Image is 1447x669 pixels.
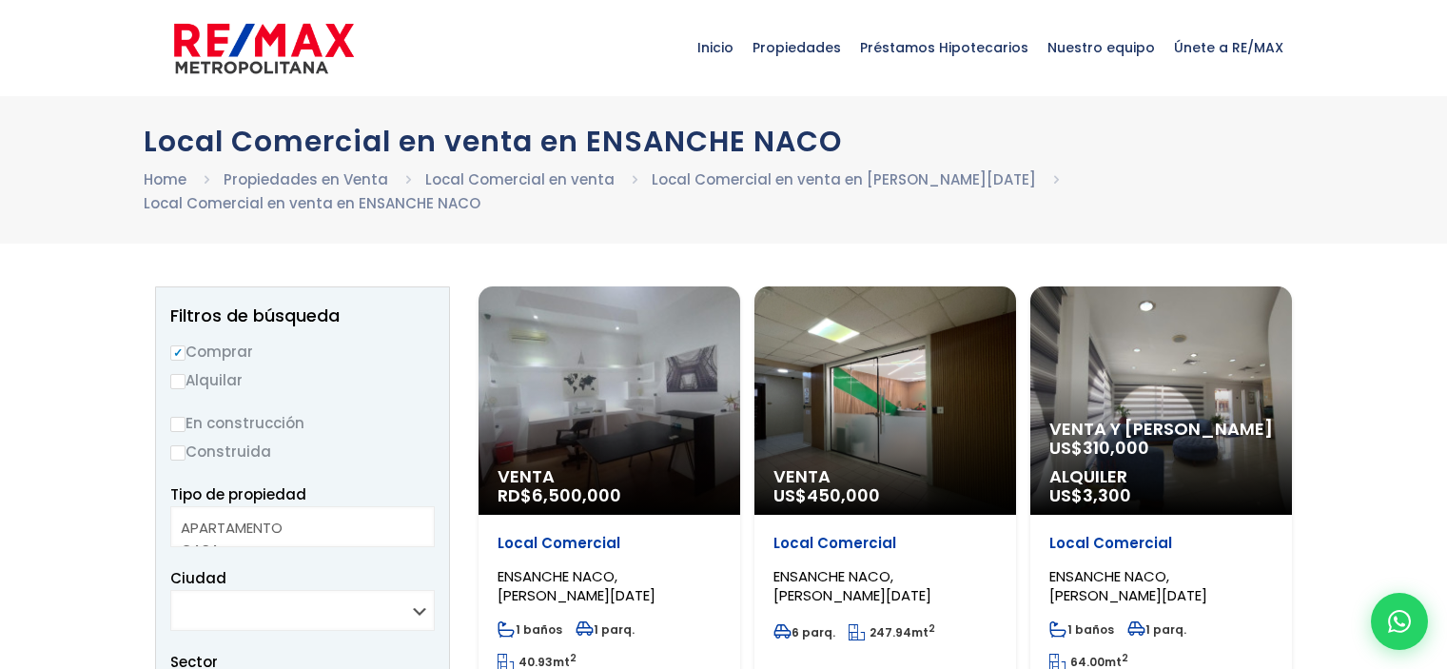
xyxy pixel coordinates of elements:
[498,534,721,553] p: Local Comercial
[1049,621,1114,638] span: 1 baños
[1038,19,1164,76] span: Nuestro equipo
[743,19,851,76] span: Propiedades
[929,621,935,636] sup: 2
[425,169,615,189] a: Local Comercial en venta
[170,306,435,325] h2: Filtros de búsqueda
[170,345,186,361] input: Comprar
[1049,566,1207,605] span: ENSANCHE NACO, [PERSON_NAME][DATE]
[773,566,931,605] span: ENSANCHE NACO, [PERSON_NAME][DATE]
[773,467,997,486] span: Venta
[144,125,1304,158] h1: Local Comercial en venta en ENSANCHE NACO
[773,534,997,553] p: Local Comercial
[1083,436,1149,460] span: 310,000
[170,484,306,504] span: Tipo de propiedad
[773,483,880,507] span: US$
[870,624,911,640] span: 247.94
[498,566,655,605] span: ENSANCHE NACO, [PERSON_NAME][DATE]
[181,517,410,539] option: APARTAMENTO
[1164,19,1293,76] span: Únete a RE/MAX
[170,568,226,588] span: Ciudad
[851,19,1038,76] span: Préstamos Hipotecarios
[498,467,721,486] span: Venta
[181,539,410,561] option: CASA
[170,417,186,432] input: En construcción
[170,368,435,392] label: Alquilar
[652,169,1036,189] a: Local Comercial en venta en [PERSON_NAME][DATE]
[224,169,388,189] a: Propiedades en Venta
[688,19,743,76] span: Inicio
[570,651,577,665] sup: 2
[849,624,935,640] span: mt
[170,340,435,364] label: Comprar
[174,20,354,77] img: remax-metropolitana-logo
[773,624,835,640] span: 6 parq.
[576,621,635,638] span: 1 parq.
[1122,651,1128,665] sup: 2
[1049,436,1149,460] span: US$
[1127,621,1186,638] span: 1 parq.
[170,445,186,461] input: Construida
[1083,483,1131,507] span: 3,300
[807,483,880,507] span: 450,000
[170,374,186,389] input: Alquilar
[144,169,186,189] a: Home
[1049,534,1273,553] p: Local Comercial
[170,411,435,435] label: En construcción
[532,483,621,507] span: 6,500,000
[144,193,480,213] a: Local Comercial en venta en ENSANCHE NACO
[1049,467,1273,486] span: Alquiler
[498,483,621,507] span: RD$
[1049,483,1131,507] span: US$
[170,440,435,463] label: Construida
[1049,420,1273,439] span: Venta y [PERSON_NAME]
[498,621,562,638] span: 1 baños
